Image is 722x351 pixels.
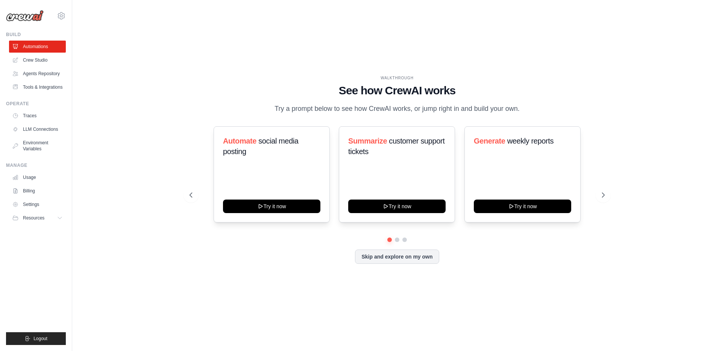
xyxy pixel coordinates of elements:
[6,162,66,168] div: Manage
[9,41,66,53] a: Automations
[190,75,605,81] div: WALKTHROUGH
[9,54,66,66] a: Crew Studio
[9,198,66,210] a: Settings
[9,171,66,183] a: Usage
[9,123,66,135] a: LLM Connections
[223,137,299,156] span: social media posting
[6,32,66,38] div: Build
[6,101,66,107] div: Operate
[223,200,320,213] button: Try it now
[507,137,553,145] span: weekly reports
[348,200,446,213] button: Try it now
[9,137,66,155] a: Environment Variables
[6,10,44,21] img: Logo
[33,336,47,342] span: Logout
[348,137,444,156] span: customer support tickets
[6,332,66,345] button: Logout
[355,250,439,264] button: Skip and explore on my own
[348,137,387,145] span: Summarize
[9,185,66,197] a: Billing
[9,68,66,80] a: Agents Repository
[271,103,523,114] p: Try a prompt below to see how CrewAI works, or jump right in and build your own.
[223,137,256,145] span: Automate
[23,215,44,221] span: Resources
[474,200,571,213] button: Try it now
[474,137,505,145] span: Generate
[9,110,66,122] a: Traces
[190,84,605,97] h1: See how CrewAI works
[9,212,66,224] button: Resources
[9,81,66,93] a: Tools & Integrations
